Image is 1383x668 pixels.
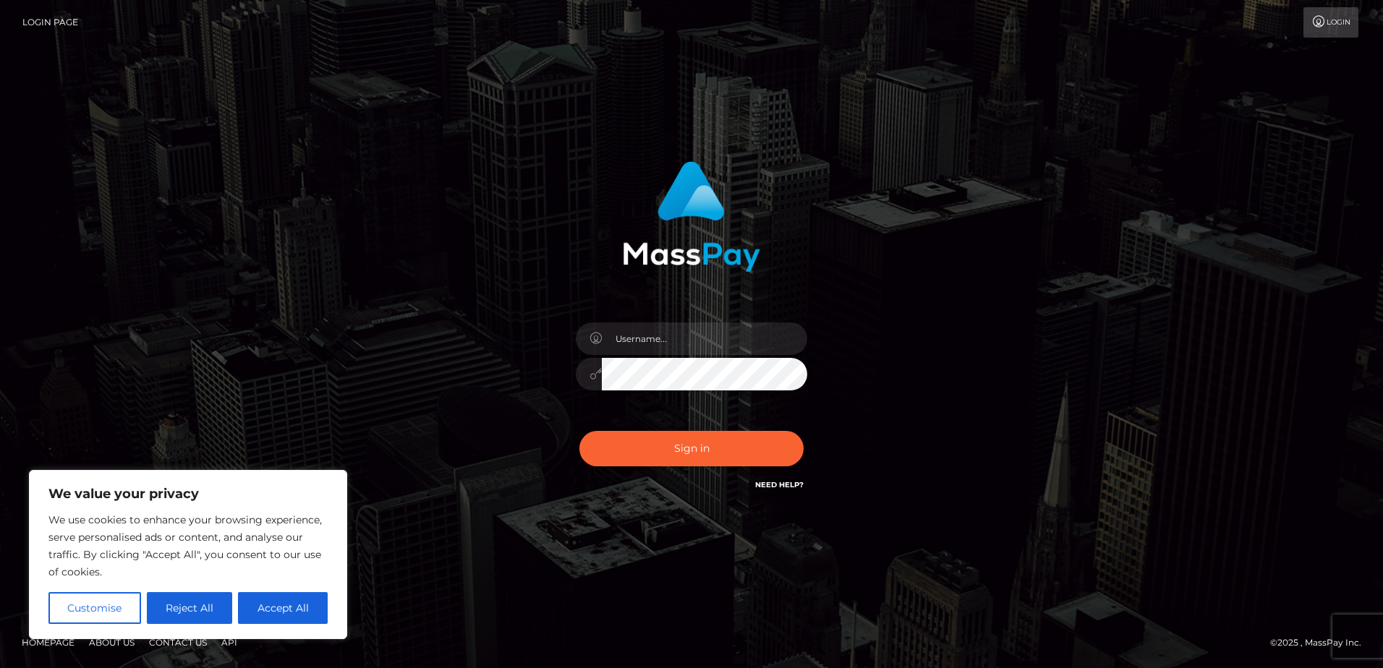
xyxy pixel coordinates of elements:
[48,511,328,581] p: We use cookies to enhance your browsing experience, serve personalised ads or content, and analys...
[83,631,140,654] a: About Us
[48,485,328,502] p: We value your privacy
[22,7,78,38] a: Login Page
[29,470,347,639] div: We value your privacy
[48,592,141,624] button: Customise
[238,592,328,624] button: Accept All
[143,631,213,654] a: Contact Us
[579,431,804,466] button: Sign in
[16,631,80,654] a: Homepage
[216,631,243,654] a: API
[623,161,760,272] img: MassPay Login
[1270,635,1372,651] div: © 2025 , MassPay Inc.
[147,592,233,624] button: Reject All
[602,322,807,355] input: Username...
[755,480,804,489] a: Need Help?
[1303,7,1358,38] a: Login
